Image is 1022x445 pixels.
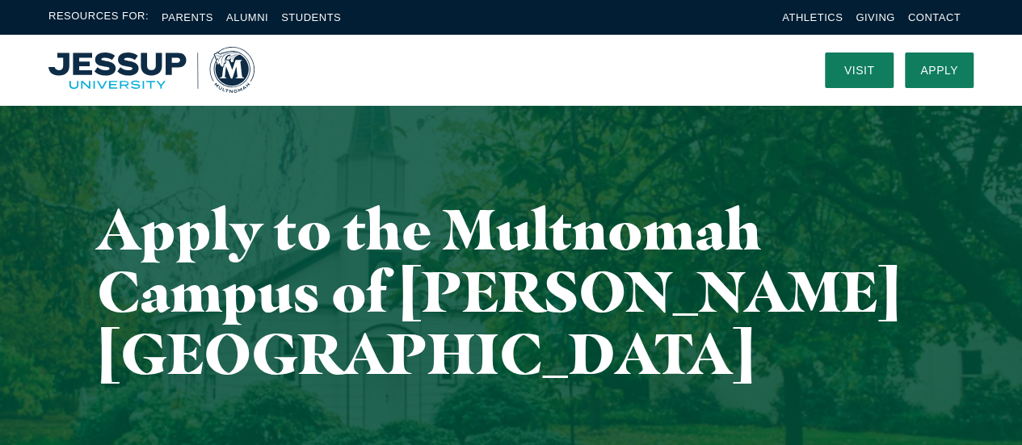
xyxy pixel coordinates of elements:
[905,52,974,88] a: Apply
[48,47,254,93] img: Multnomah University Logo
[48,47,254,93] a: Home
[162,11,213,23] a: Parents
[97,198,925,384] h1: Apply to the Multnomah Campus of [PERSON_NAME][GEOGRAPHIC_DATA]
[856,11,895,23] a: Giving
[825,52,894,88] a: Visit
[281,11,341,23] a: Students
[782,11,843,23] a: Athletics
[908,11,961,23] a: Contact
[226,11,268,23] a: Alumni
[48,8,149,27] span: Resources For:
